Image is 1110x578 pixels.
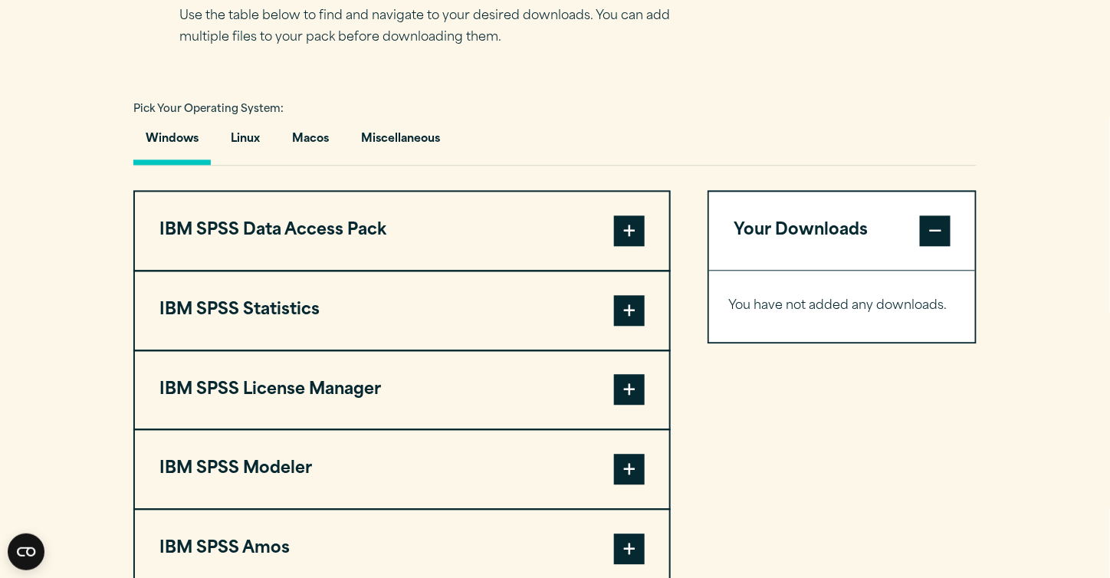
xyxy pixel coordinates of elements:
[8,534,44,570] button: Open CMP widget
[218,121,272,165] button: Linux
[135,351,669,429] button: IBM SPSS License Manager
[135,192,669,270] button: IBM SPSS Data Access Pack
[135,271,669,350] button: IBM SPSS Statistics
[133,104,284,114] span: Pick Your Operating System:
[728,295,956,317] p: You have not added any downloads.
[349,121,452,165] button: Miscellaneous
[179,5,693,50] p: Use the table below to find and navigate to your desired downloads. You can add multiple files to...
[135,430,669,508] button: IBM SPSS Modeler
[280,121,341,165] button: Macos
[133,121,211,165] button: Windows
[709,270,975,342] div: Your Downloads
[709,192,975,270] button: Your Downloads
